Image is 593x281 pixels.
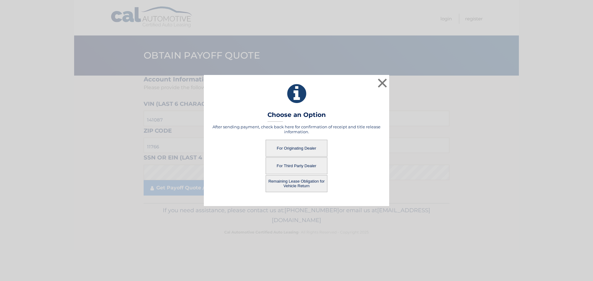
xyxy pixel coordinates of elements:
button: Remaining Lease Obligation for Vehicle Return [266,175,327,192]
button: For Originating Dealer [266,140,327,157]
h5: After sending payment, check back here for confirmation of receipt and title release information. [212,124,381,134]
h3: Choose an Option [267,111,326,122]
button: For Third Party Dealer [266,157,327,174]
button: × [376,77,389,89]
